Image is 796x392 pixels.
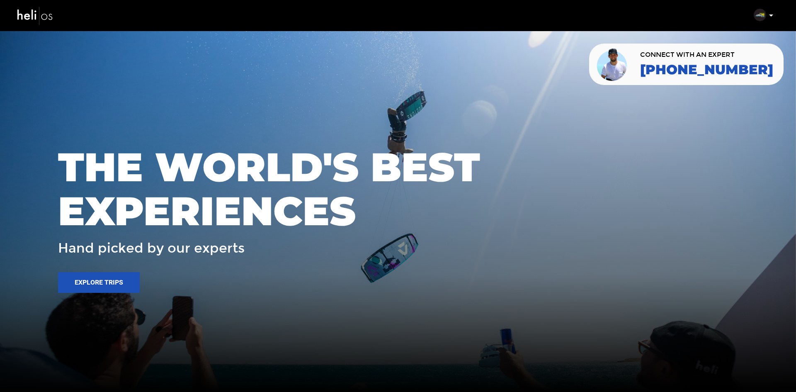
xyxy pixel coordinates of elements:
[640,51,773,58] span: CONNECT WITH AN EXPERT
[754,9,766,21] img: b42dc30c5a3f3bbb55c67b877aded823.png
[58,145,738,233] span: THE WORLD'S BEST EXPERIENCES
[17,5,54,27] img: heli-logo
[58,272,140,293] button: Explore Trips
[58,241,245,256] span: Hand picked by our experts
[595,47,630,82] img: contact our team
[640,62,773,77] a: [PHONE_NUMBER]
